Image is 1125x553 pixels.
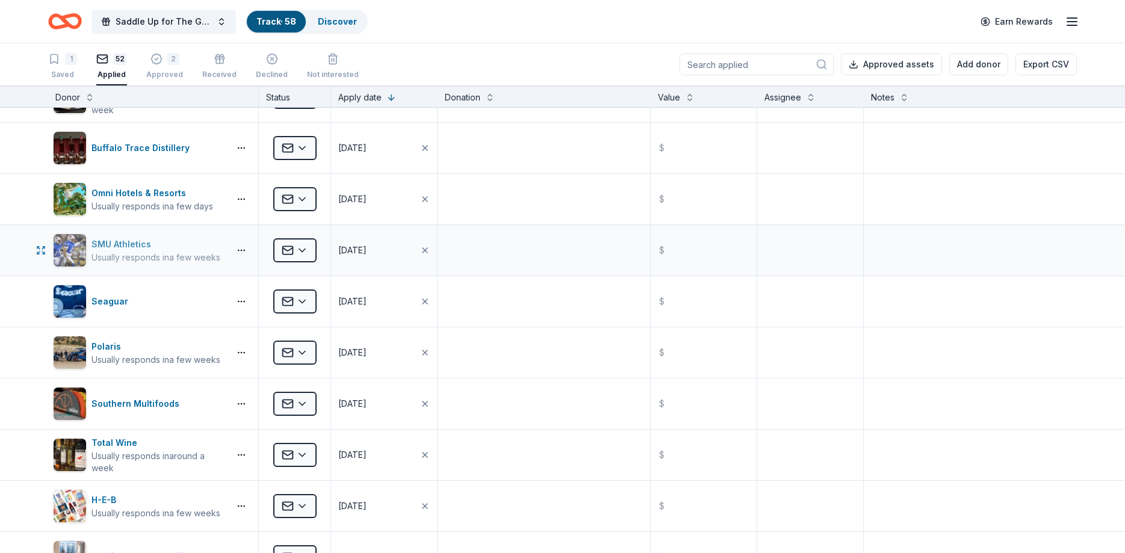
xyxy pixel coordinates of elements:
[338,141,367,155] div: [DATE]
[91,507,220,519] div: Usually responds in a few weeks
[658,90,680,105] div: Value
[91,493,220,507] div: H-E-B
[53,233,225,267] button: Image for SMU AthleticsSMU AthleticsUsually responds ina few weeks
[338,243,367,258] div: [DATE]
[91,450,225,474] div: Usually responds in around a week
[54,285,86,318] img: Image for Seaguar
[259,85,331,107] div: Status
[91,436,225,450] div: Total Wine
[331,123,437,173] button: [DATE]
[53,285,225,318] button: Image for SeaguarSeaguar
[48,7,82,36] a: Home
[65,53,77,65] div: 1
[338,192,367,206] div: [DATE]
[256,70,288,79] div: Declined
[91,237,220,252] div: SMU Athletics
[338,499,367,513] div: [DATE]
[91,141,194,155] div: Buffalo Trace Distillery
[53,387,225,421] button: Image for Southern MultifoodsSouthern Multifoods
[54,490,86,522] img: Image for H-E-B
[680,54,834,75] input: Search applied
[331,225,437,276] button: [DATE]
[949,54,1008,75] button: Add donor
[246,10,368,34] button: Track· 58Discover
[91,10,236,34] button: Saddle Up for The Guild
[53,436,225,474] button: Image for Total WineTotal WineUsually responds inaround a week
[338,90,382,105] div: Apply date
[338,294,367,309] div: [DATE]
[331,481,437,531] button: [DATE]
[54,439,86,471] img: Image for Total Wine
[53,131,225,165] button: Image for Buffalo Trace DistilleryBuffalo Trace Distillery
[202,70,237,79] div: Received
[54,183,86,215] img: Image for Omni Hotels & Resorts
[331,174,437,224] button: [DATE]
[307,70,359,79] div: Not interested
[445,90,480,105] div: Donation
[973,11,1060,32] a: Earn Rewards
[871,90,894,105] div: Notes
[307,48,359,85] button: Not interested
[116,14,212,29] span: Saddle Up for The Guild
[91,200,213,212] div: Usually responds in a few days
[96,70,127,79] div: Applied
[113,53,127,65] div: 52
[1015,54,1077,75] button: Export CSV
[54,388,86,420] img: Image for Southern Multifoods
[256,16,296,26] a: Track· 58
[256,48,288,85] button: Declined
[338,345,367,360] div: [DATE]
[331,327,437,378] button: [DATE]
[91,186,213,200] div: Omni Hotels & Resorts
[53,489,225,523] button: Image for H-E-BH-E-BUsually responds ina few weeks
[764,90,801,105] div: Assignee
[91,397,184,411] div: Southern Multifoods
[91,339,220,354] div: Polaris
[54,336,86,369] img: Image for Polaris
[53,336,225,369] button: Image for PolarisPolarisUsually responds ina few weeks
[91,294,133,309] div: Seaguar
[202,48,237,85] button: Received
[96,48,127,85] button: 52Applied
[55,90,80,105] div: Donor
[318,16,357,26] a: Discover
[146,70,183,79] div: Approved
[53,182,225,216] button: Image for Omni Hotels & ResortsOmni Hotels & ResortsUsually responds ina few days
[331,276,437,327] button: [DATE]
[48,48,77,85] button: 1Saved
[54,132,86,164] img: Image for Buffalo Trace Distillery
[338,448,367,462] div: [DATE]
[331,430,437,480] button: [DATE]
[167,53,179,65] div: 2
[48,70,77,79] div: Saved
[91,354,220,366] div: Usually responds in a few weeks
[146,48,183,85] button: 2Approved
[841,54,942,75] button: Approved assets
[54,234,86,267] img: Image for SMU Athletics
[338,397,367,411] div: [DATE]
[91,252,220,264] div: Usually responds in a few weeks
[331,378,437,429] button: [DATE]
